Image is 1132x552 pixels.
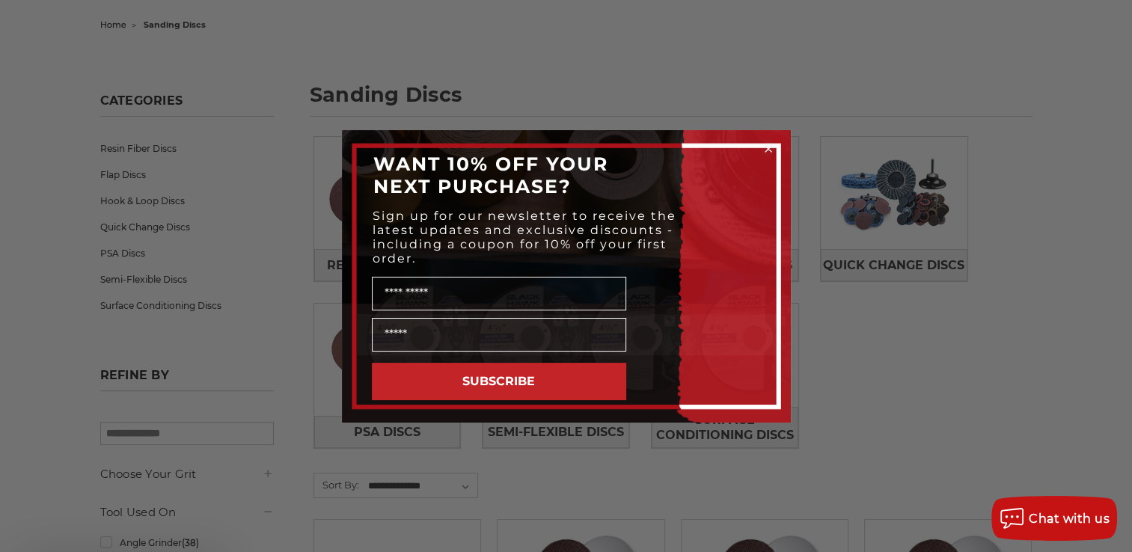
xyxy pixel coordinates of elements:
[372,318,626,352] input: Email
[373,209,676,266] span: Sign up for our newsletter to receive the latest updates and exclusive discounts - including a co...
[1029,512,1110,526] span: Chat with us
[761,141,776,156] button: Close dialog
[991,496,1117,541] button: Chat with us
[373,153,608,197] span: WANT 10% OFF YOUR NEXT PURCHASE?
[372,363,626,400] button: SUBSCRIBE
